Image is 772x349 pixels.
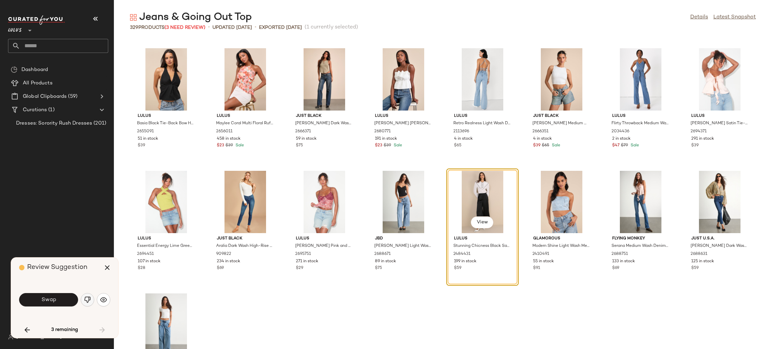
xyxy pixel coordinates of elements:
[259,24,302,31] p: Exported [DATE]
[296,143,303,149] span: $75
[138,143,145,149] span: $39
[686,48,754,111] img: 2694371_03_back_2025-07-16.jpg
[255,23,256,31] span: •
[612,129,629,135] span: 2034436
[392,143,402,148] span: Sale
[629,143,639,148] span: Sale
[532,243,589,249] span: Modern Shine Light Wash Metallic Coated Denim Crop Top
[612,243,668,249] span: Serana Medium Wash Denim High-Rise Bootcut Jeans
[713,13,756,21] a: Latest Snapshot
[449,171,516,233] img: 11970121_2484431.jpg
[612,251,628,257] span: 2688751
[533,236,590,242] span: Glamorous
[296,236,353,242] span: Lulus
[612,236,669,242] span: Flying Monkey
[453,243,510,249] span: Stunning Chicness Black Satin High-Rise Wide-Leg Pants
[533,143,540,149] span: $39
[217,136,241,142] span: 458 in stock
[542,143,549,149] span: $65
[217,143,224,149] span: $23
[84,296,91,303] img: svg%3e
[533,265,540,271] span: $91
[27,264,87,271] span: Review Suggestion
[532,129,549,135] span: 2666351
[217,113,274,119] span: Lulus
[551,143,560,148] span: Sale
[607,48,674,111] img: 9992401_2034436.jpg
[471,216,494,228] button: View
[51,327,78,333] span: 3 remaining
[375,265,382,271] span: $75
[216,243,273,249] span: Aralia Dark Wash High-Rise Skinny Jeans
[208,23,210,31] span: •
[449,48,516,111] img: 10375361_2113696.jpg
[375,113,432,119] span: Lulus
[130,14,137,21] img: svg%3e
[132,171,200,233] img: 2694451_01_hero_2025-07-16.jpg
[454,136,473,142] span: 4 in stock
[691,136,714,142] span: 291 in stock
[691,265,699,271] span: $59
[137,121,194,127] span: Basia Black Tie-Back Bow Halter Top
[612,143,620,149] span: $47
[130,11,252,24] div: Jeans & Going Out Top
[375,136,397,142] span: 191 in stock
[23,79,53,87] span: All Products
[533,259,554,265] span: 55 in stock
[21,66,48,74] span: Dashboard
[375,236,432,242] span: Jbd
[16,120,92,127] span: Dresses: Sorority Rush Dresses
[370,48,437,111] img: 2680771_01_hero_2025-06-24.jpg
[212,24,252,31] p: updated [DATE]
[691,143,699,149] span: $39
[92,120,106,127] span: (201)
[375,143,382,149] span: $23
[291,171,358,233] img: 2695751_01_hero_2025-07-16.jpg
[454,143,461,149] span: $65
[211,171,279,233] img: 9828261_909822.jpg
[691,251,707,257] span: 2688631
[234,143,244,148] span: Sale
[374,121,431,127] span: [PERSON_NAME] [PERSON_NAME] Gathered Peplum Cami Top
[217,265,224,271] span: $69
[211,48,279,111] img: 2656011_01_hero.jpg
[374,243,431,249] span: [PERSON_NAME] Light Wash Denim Low-Rise Wide-Leg Jeans
[370,171,437,233] img: 2688671_02_fullbody_2025-07-30.jpg
[384,143,391,149] span: $39
[8,23,22,35] span: Lulus
[137,129,154,135] span: 2655091
[165,25,205,30] span: (3 Need Review)
[216,251,231,257] span: 909822
[528,48,595,111] img: 2666351_02_front_2025-06-27.jpg
[47,106,54,114] span: (1)
[533,136,552,142] span: 4 in stock
[216,129,233,135] span: 2656011
[375,259,396,265] span: 89 in stock
[305,23,358,31] span: (1 currently selected)
[295,129,311,135] span: 2666371
[23,106,47,114] span: Curations
[374,129,391,135] span: 2680771
[130,24,205,31] div: Products
[138,236,195,242] span: Lulus
[217,236,274,242] span: Just Black
[691,243,748,249] span: [PERSON_NAME] Dark Wash Denim High-Rise Skinny Jeans
[217,259,240,265] span: 234 in stock
[612,113,669,119] span: Lulus
[454,113,511,119] span: Lulus
[374,251,391,257] span: 2688671
[226,143,233,149] span: $39
[23,93,67,100] span: Global Clipboards
[533,113,590,119] span: Just Black
[612,259,635,265] span: 133 in stock
[11,66,17,73] img: svg%3e
[621,143,628,149] span: $79
[612,136,631,142] span: 2 in stock
[138,136,158,142] span: 51 in stock
[296,265,303,271] span: $29
[691,259,714,265] span: 125 in stock
[100,296,107,303] img: svg%3e
[296,113,353,119] span: Just Black
[686,171,754,233] img: 2688631_02_fullbody_2025-07-30.jpg
[137,243,194,249] span: Essential Energy Lime Green Ribbed Sleeveless Cross-Front Top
